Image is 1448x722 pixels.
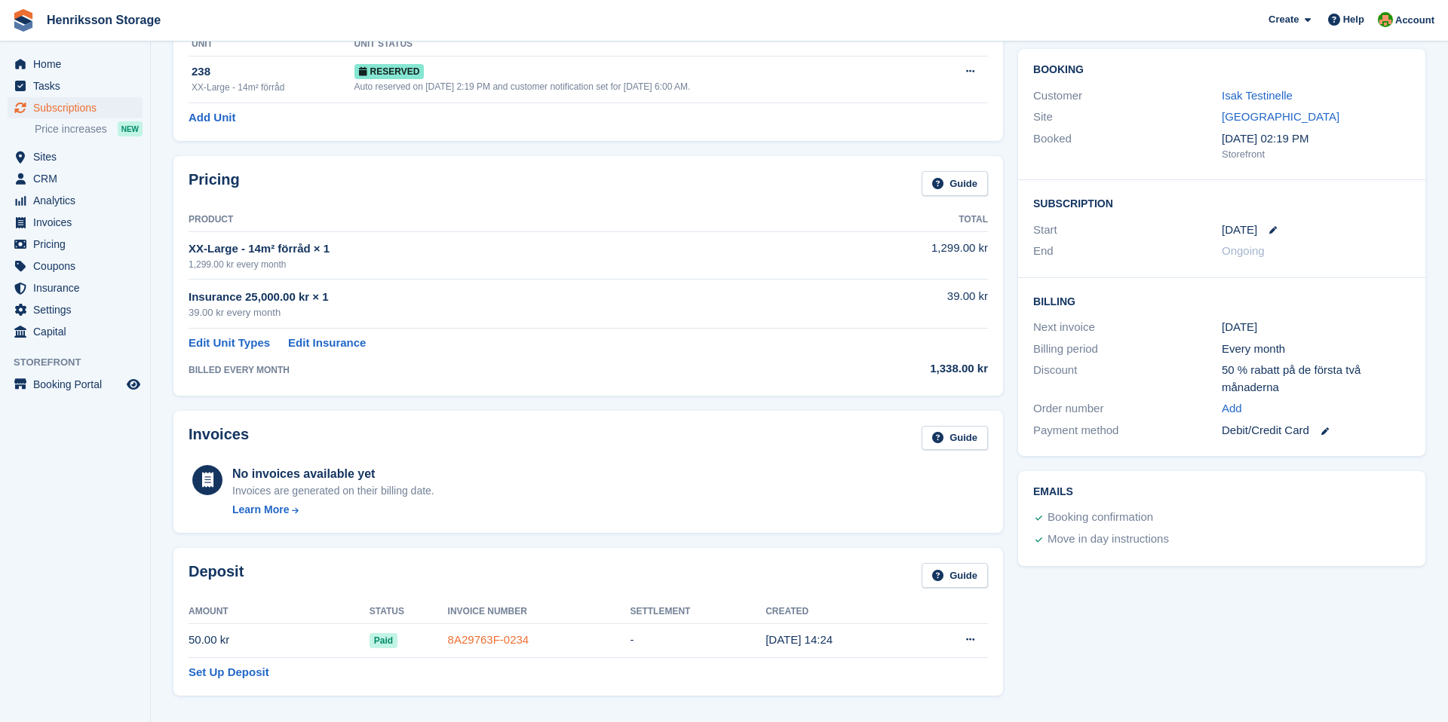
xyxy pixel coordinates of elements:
a: menu [8,97,143,118]
h2: Pricing [189,171,240,196]
div: End [1033,243,1222,260]
a: Guide [922,563,988,588]
span: Paid [370,633,397,648]
div: NEW [118,121,143,136]
a: menu [8,54,143,75]
th: Total [791,208,988,232]
span: Pricing [33,234,124,255]
div: 1,338.00 kr [791,360,988,378]
td: 50.00 kr [189,623,370,657]
a: menu [8,168,143,189]
div: Insurance 25,000.00 kr × 1 [189,289,791,306]
span: Price increases [35,122,107,136]
a: Isak Testinelle [1222,89,1293,102]
a: Learn More [232,502,434,518]
th: Status [370,600,448,624]
div: XX-Large - 14m² förråd [192,81,354,94]
div: Storefront [1222,147,1410,162]
div: Site [1033,109,1222,126]
div: Discount [1033,362,1222,396]
a: Set Up Deposit [189,664,269,681]
span: Storefront [14,355,150,370]
span: Reserved [354,64,425,79]
a: Edit Insurance [288,335,366,352]
a: Preview store [124,375,143,393]
span: Account [1395,13,1434,28]
span: Create [1269,12,1299,27]
a: Guide [922,171,988,196]
div: Move in day instructions [1048,531,1169,549]
a: Add [1222,400,1242,418]
div: [DATE] 02:19 PM [1222,130,1410,148]
span: Settings [33,299,124,320]
div: Debit/Credit Card [1222,422,1410,439]
a: menu [8,255,143,277]
span: Tasks [33,75,124,96]
a: [GEOGRAPHIC_DATA] [1222,110,1339,123]
th: Product [189,208,791,232]
a: menu [8,190,143,211]
div: 39.00 kr every month [189,305,791,320]
div: XX-Large - 14m² förråd × 1 [189,240,791,258]
td: - [630,623,765,657]
div: Booked [1033,130,1222,162]
div: Billing period [1033,341,1222,358]
h2: Deposit [189,563,244,588]
a: Guide [922,426,988,451]
div: Start [1033,222,1222,239]
div: No invoices available yet [232,465,434,483]
img: Mikael Holmström [1378,12,1393,27]
a: menu [8,234,143,255]
div: Customer [1033,87,1222,105]
h2: Booking [1033,64,1410,76]
div: Invoices are generated on their billing date. [232,483,434,499]
a: 8A29763F-0234 [448,633,529,646]
div: Booking confirmation [1048,509,1153,527]
th: Unit [189,32,354,57]
div: Learn More [232,502,289,518]
th: Unit Status [354,32,934,57]
span: Help [1343,12,1364,27]
a: menu [8,374,143,395]
div: Order number [1033,400,1222,418]
th: Settlement [630,600,765,624]
span: Sites [33,146,124,167]
th: Amount [189,600,370,624]
th: Invoice Number [448,600,630,624]
span: Ongoing [1222,244,1265,257]
div: Next invoice [1033,319,1222,336]
td: 1,299.00 kr [791,231,988,279]
div: 1,299.00 kr every month [189,258,791,271]
span: Insurance [33,277,124,298]
span: Booking Portal [33,374,124,395]
span: Home [33,54,124,75]
th: Created [765,600,916,624]
a: menu [8,277,143,298]
span: Coupons [33,255,124,277]
div: Every month [1222,341,1410,358]
span: Subscriptions [33,97,124,118]
td: 39.00 kr [791,280,988,329]
span: CRM [33,168,124,189]
div: 50 % rabatt på de första två månaderna [1222,362,1410,396]
h2: Invoices [189,426,249,451]
div: Auto reserved on [DATE] 2:19 PM and customer notification set for [DATE] 6:00 AM. [354,80,934,93]
h2: Subscription [1033,195,1410,210]
a: Henriksson Storage [41,8,167,32]
span: Analytics [33,190,124,211]
img: stora-icon-8386f47178a22dfd0bd8f6a31ec36ba5ce8667c1dd55bd0f319d3a0aa187defe.svg [12,9,35,32]
div: Payment method [1033,422,1222,439]
a: menu [8,212,143,233]
h2: Billing [1033,293,1410,308]
div: BILLED EVERY MONTH [189,363,791,377]
h2: Emails [1033,486,1410,498]
span: Capital [33,321,124,342]
a: Price increases NEW [35,121,143,137]
a: Add Unit [189,109,235,127]
time: 2025-09-03 23:00:00 UTC [1222,222,1257,239]
a: menu [8,75,143,96]
div: [DATE] [1222,319,1410,336]
a: menu [8,299,143,320]
a: menu [8,146,143,167]
time: 2025-09-02 12:24:34 UTC [765,633,833,646]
